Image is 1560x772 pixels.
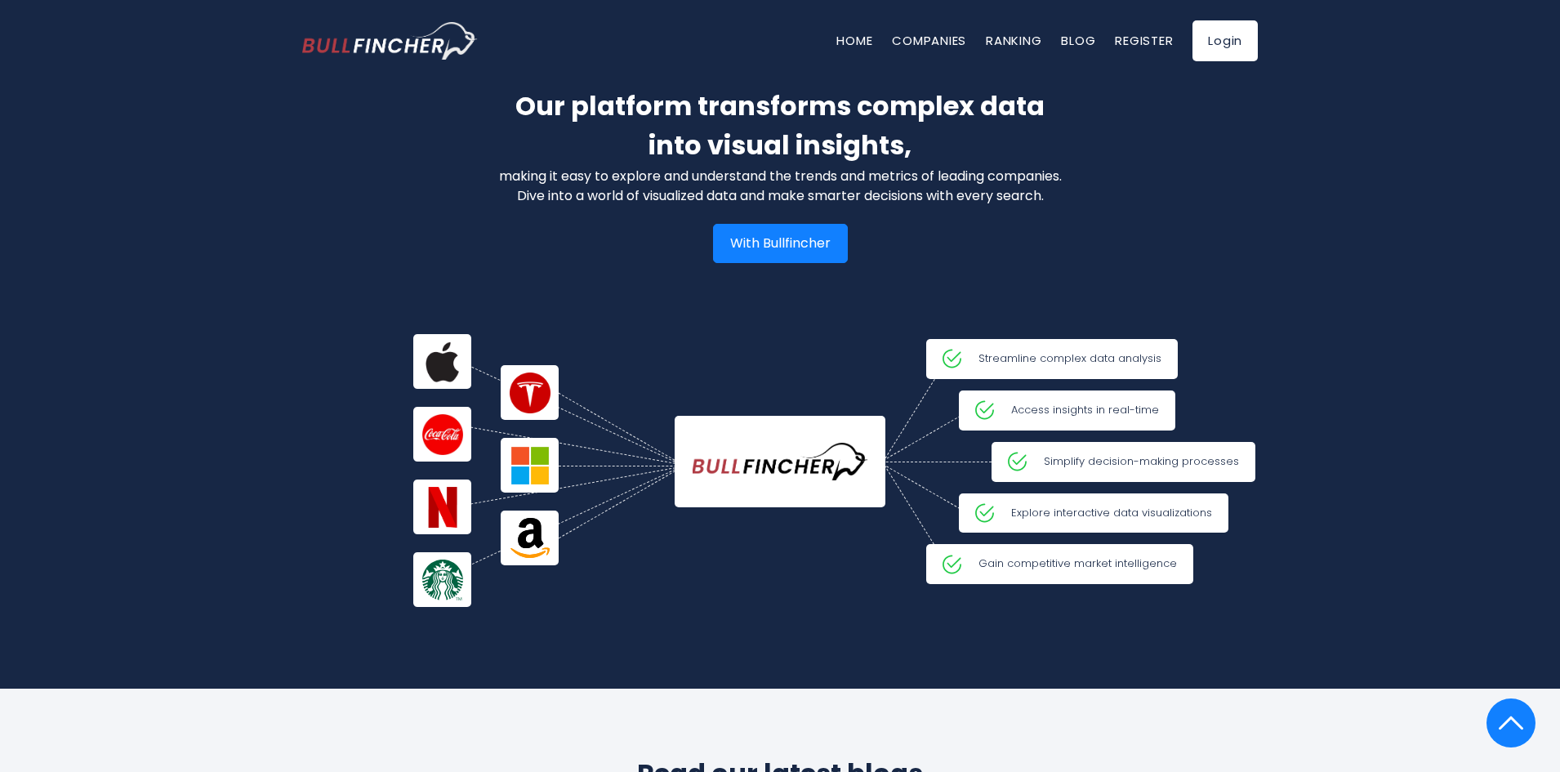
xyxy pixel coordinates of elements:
[713,224,848,263] div: With Bullfincher
[926,544,1193,584] span: Gain competitive market intelligence
[986,32,1041,49] a: Ranking
[1115,32,1173,49] a: Register
[431,167,1130,206] p: making it easy to explore and understand the trends and metrics of leading companies. Dive into a...
[302,22,478,60] a: Go to homepage
[836,32,872,49] a: Home
[1192,20,1258,61] a: Login
[959,493,1228,533] span: Explore interactive data visualizations
[926,339,1178,379] span: Streamline complex data analysis
[1061,32,1095,49] a: Blog
[302,22,478,60] img: bullfincher logo
[892,32,966,49] a: Companies
[992,442,1255,482] span: Simplify decision-making processes
[959,390,1175,431] span: Access insights in real-time
[302,87,1258,165] h2: Our platform transforms complex data into visual insights,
